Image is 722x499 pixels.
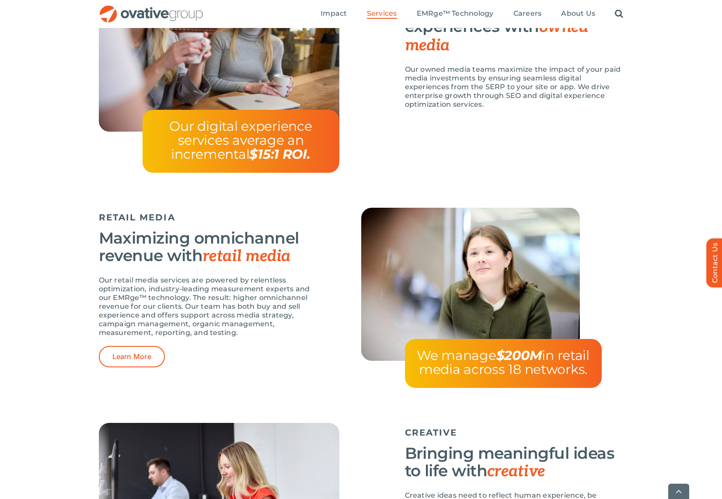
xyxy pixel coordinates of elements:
a: Search [615,9,623,19]
h3: Bringing meaningful ideas to life with [405,444,624,480]
h5: RETAIL MEDIA [99,212,317,223]
h3: Maximizing omnichannel revenue with [99,229,317,265]
p: Our owned media teams maximize the impact of your paid media investments by ensuring seamless dig... [405,65,624,109]
span: Impact [321,9,347,18]
span: We manage in retail media across 18 networks. [417,347,589,377]
span: About Us [561,9,595,18]
span: EMRge™ Technology [417,9,494,18]
img: Media – Retail Media [361,208,580,361]
span: Services [367,9,397,18]
span: Our digital experience services average an incremental [169,118,312,162]
span: creative [487,462,545,481]
a: Services [367,9,397,19]
span: retail media [202,247,290,266]
span: Learn More [112,352,151,361]
p: Our retail media services are powered by relentless optimization, industry-leading measurement ex... [99,276,317,337]
span: owned media [405,17,588,55]
a: Impact [321,9,347,19]
a: Careers [513,9,542,19]
h5: CREATIVE [405,427,624,438]
strong: $200M [496,347,542,363]
a: About Us [561,9,595,19]
span: Careers [513,9,542,18]
a: Learn More [99,346,165,367]
a: EMRge™ Technology [417,9,494,19]
a: OG_Full_horizontal_RGB [99,4,204,13]
strong: $15:1 ROI. [249,146,310,162]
